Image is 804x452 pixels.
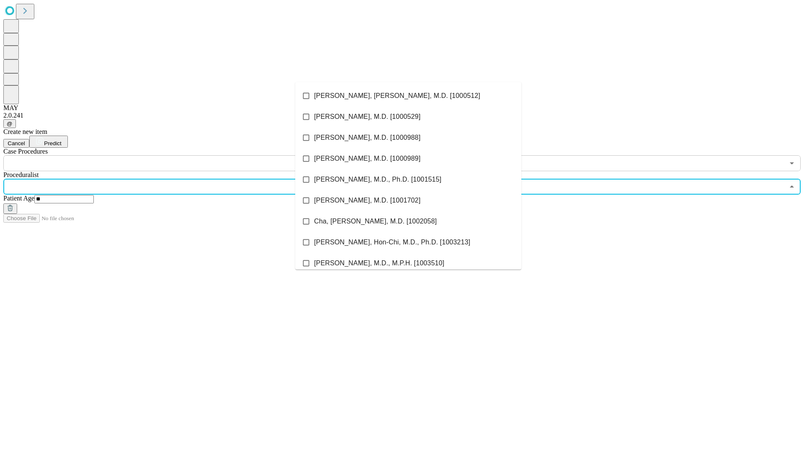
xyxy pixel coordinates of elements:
[786,157,798,169] button: Open
[3,139,29,148] button: Cancel
[314,133,420,143] span: [PERSON_NAME], M.D. [1000988]
[314,112,420,122] span: [PERSON_NAME], M.D. [1000529]
[3,148,48,155] span: Scheduled Procedure
[8,140,25,146] span: Cancel
[314,216,437,226] span: Cha, [PERSON_NAME], M.D. [1002058]
[314,258,444,268] span: [PERSON_NAME], M.D., M.P.H. [1003510]
[3,104,801,112] div: MAY
[314,195,420,205] span: [PERSON_NAME], M.D. [1001702]
[3,112,801,119] div: 2.0.241
[786,181,798,193] button: Close
[3,119,16,128] button: @
[314,91,480,101] span: [PERSON_NAME], [PERSON_NAME], M.D. [1000512]
[3,195,34,202] span: Patient Age
[314,154,420,164] span: [PERSON_NAME], M.D. [1000989]
[3,128,47,135] span: Create new item
[314,237,470,247] span: [PERSON_NAME], Hon-Chi, M.D., Ph.D. [1003213]
[314,175,441,185] span: [PERSON_NAME], M.D., Ph.D. [1001515]
[44,140,61,146] span: Predict
[7,121,13,127] span: @
[3,171,39,178] span: Proceduralist
[29,136,68,148] button: Predict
